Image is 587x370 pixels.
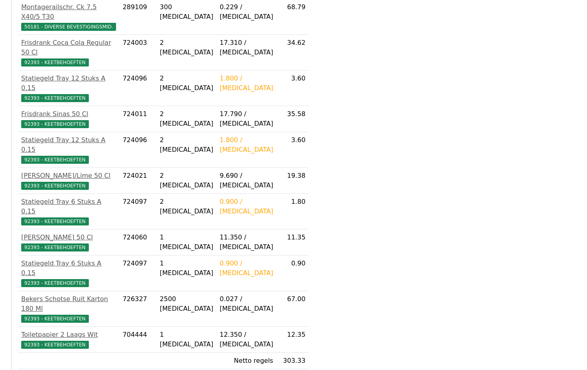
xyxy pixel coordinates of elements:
td: 11.35 [276,229,309,255]
div: [PERSON_NAME]/Lime 50 Cl [21,171,116,181]
div: 0.027 / [MEDICAL_DATA] [220,294,273,314]
span: 92393 - KEETBEHOEFTEN [21,58,89,66]
td: 724060 [119,229,156,255]
div: 2 [MEDICAL_DATA] [160,135,213,155]
div: 1 [MEDICAL_DATA] [160,233,213,252]
td: 724011 [119,106,156,132]
div: Statiegeld Tray 12 Stuks A 0.15 [21,74,116,93]
td: 3.60 [276,132,309,168]
a: [PERSON_NAME] 50 Cl92393 - KEETBEHOEFTEN [21,233,116,252]
div: 12.350 / [MEDICAL_DATA] [220,330,273,349]
div: Statiegeld Tray 6 Stuks A 0.15 [21,259,116,278]
a: Statiegeld Tray 6 Stuks A 0.1592393 - KEETBEHOEFTEN [21,259,116,288]
a: Frisdrank Coca Cola Regular 50 Cl92393 - KEETBEHOEFTEN [21,38,116,67]
span: 92393 - KEETBEHOEFTEN [21,120,89,128]
td: 34.62 [276,35,309,70]
div: 2 [MEDICAL_DATA] [160,171,213,190]
span: 92393 - KEETBEHOEFTEN [21,315,89,323]
div: 2 [MEDICAL_DATA] [160,109,213,129]
td: 704444 [119,327,156,353]
div: 1.800 / [MEDICAL_DATA] [220,74,273,93]
div: 2 [MEDICAL_DATA] [160,197,213,216]
div: 2 [MEDICAL_DATA] [160,74,213,93]
div: Toiletpapier 2 Laags Wit [21,330,116,340]
span: 92393 - KEETBEHOEFTEN [21,94,89,102]
td: 1.80 [276,194,309,229]
td: 724097 [119,255,156,291]
div: [PERSON_NAME] 50 Cl [21,233,116,242]
div: Statiegeld Tray 12 Stuks A 0.15 [21,135,116,155]
span: 92393 - KEETBEHOEFTEN [21,156,89,164]
div: 17.790 / [MEDICAL_DATA] [220,109,273,129]
td: 0.90 [276,255,309,291]
td: 724096 [119,70,156,106]
td: 724096 [119,132,156,168]
div: Statiegeld Tray 6 Stuks A 0.15 [21,197,116,216]
td: 3.60 [276,70,309,106]
a: Statiegeld Tray 12 Stuks A 0.1592393 - KEETBEHOEFTEN [21,135,116,164]
div: 2500 [MEDICAL_DATA] [160,294,213,314]
div: Frisdrank Coca Cola Regular 50 Cl [21,38,116,57]
div: 2 [MEDICAL_DATA] [160,38,213,57]
span: 92393 - KEETBEHOEFTEN [21,279,89,287]
div: 0.229 / [MEDICAL_DATA] [220,2,273,22]
div: 300 [MEDICAL_DATA] [160,2,213,22]
a: Toiletpapier 2 Laags Wit92393 - KEETBEHOEFTEN [21,330,116,349]
div: 1 [MEDICAL_DATA] [160,330,213,349]
td: 35.58 [276,106,309,132]
td: 12.35 [276,327,309,353]
td: 724021 [119,168,156,194]
div: 1.800 / [MEDICAL_DATA] [220,135,273,155]
div: Montagerailschr. Ck 7.5 X40/5 T30 [21,2,116,22]
div: 1 [MEDICAL_DATA] [160,259,213,278]
div: 17.310 / [MEDICAL_DATA] [220,38,273,57]
a: Bekers Schotse Ruit Karton 180 Ml92393 - KEETBEHOEFTEN [21,294,116,323]
td: Netto regels [216,353,276,369]
div: 0.900 / [MEDICAL_DATA] [220,197,273,216]
td: 724003 [119,35,156,70]
a: Statiegeld Tray 12 Stuks A 0.1592393 - KEETBEHOEFTEN [21,74,116,103]
div: Bekers Schotse Ruit Karton 180 Ml [21,294,116,314]
td: 724097 [119,194,156,229]
td: 303.33 [276,353,309,369]
a: [PERSON_NAME]/Lime 50 Cl92393 - KEETBEHOEFTEN [21,171,116,190]
a: Statiegeld Tray 6 Stuks A 0.1592393 - KEETBEHOEFTEN [21,197,116,226]
span: 92393 - KEETBEHOEFTEN [21,217,89,225]
td: 67.00 [276,291,309,327]
td: 19.38 [276,168,309,194]
a: Montagerailschr. Ck 7.5 X40/5 T3050181 - DIVERSE BEVESTIGINGSMID. [21,2,116,31]
span: 50181 - DIVERSE BEVESTIGINGSMID. [21,23,116,31]
div: 9.690 / [MEDICAL_DATA] [220,171,273,190]
div: Frisdrank Sinas 50 Cl [21,109,116,119]
span: 92393 - KEETBEHOEFTEN [21,182,89,190]
span: 92393 - KEETBEHOEFTEN [21,341,89,349]
div: 0.900 / [MEDICAL_DATA] [220,259,273,278]
a: Frisdrank Sinas 50 Cl92393 - KEETBEHOEFTEN [21,109,116,129]
td: 726327 [119,291,156,327]
span: 92393 - KEETBEHOEFTEN [21,243,89,251]
div: 11.350 / [MEDICAL_DATA] [220,233,273,252]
